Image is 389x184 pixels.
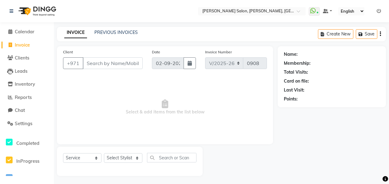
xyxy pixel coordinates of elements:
[2,81,52,88] a: Inventory
[15,29,34,35] span: Calendar
[63,49,73,55] label: Client
[284,87,304,93] div: Last Visit:
[15,81,35,87] span: Inventory
[2,94,52,101] a: Reports
[2,107,52,114] a: Chat
[2,68,52,75] a: Leads
[2,42,52,49] a: Invoice
[63,57,83,69] button: +971
[94,30,138,35] a: PREVIOUS INVOICES
[205,49,232,55] label: Invoice Number
[147,153,196,162] input: Search or Scan
[83,57,143,69] input: Search by Name/Mobile/Email/Code
[152,49,160,55] label: Date
[356,29,377,39] button: Save
[16,158,39,164] span: InProgress
[15,68,27,74] span: Leads
[15,121,32,126] span: Settings
[284,60,311,67] div: Membership:
[284,51,298,58] div: Name:
[284,78,309,84] div: Card on file:
[15,55,29,61] span: Clients
[16,2,58,20] img: logo
[2,55,52,62] a: Clients
[16,176,38,182] span: Upcoming
[2,28,52,35] a: Calendar
[318,29,353,39] button: Create New
[15,42,30,48] span: Invoice
[284,69,308,76] div: Total Visits:
[284,96,298,102] div: Points:
[15,107,25,113] span: Chat
[2,120,52,127] a: Settings
[16,140,39,146] span: Completed
[15,94,32,100] span: Reports
[63,76,267,138] span: Select & add items from the list below
[64,27,87,38] a: INVOICE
